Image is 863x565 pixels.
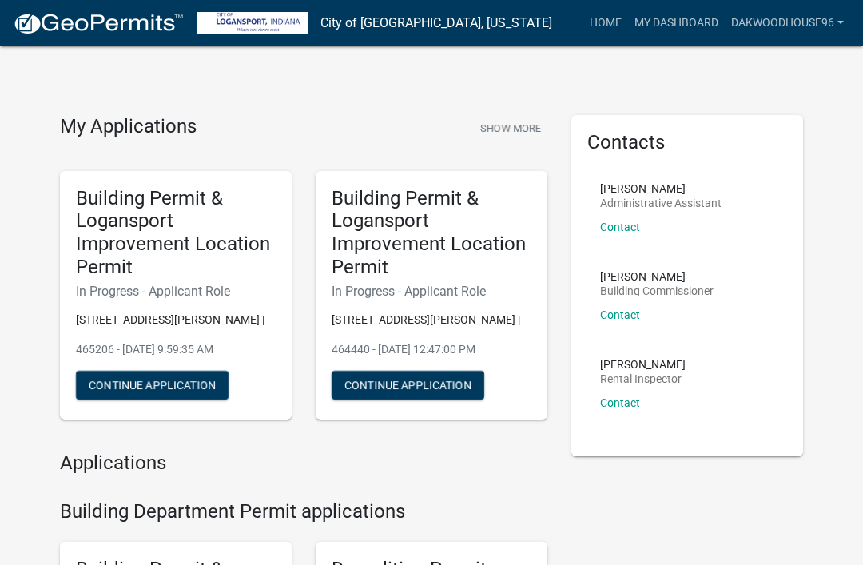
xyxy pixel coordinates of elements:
[332,187,531,279] h5: Building Permit & Logansport Improvement Location Permit
[60,115,197,139] h4: My Applications
[600,197,722,209] p: Administrative Assistant
[76,341,276,358] p: 465206 - [DATE] 9:59:35 AM
[320,10,552,37] a: City of [GEOGRAPHIC_DATA], [US_STATE]
[600,373,686,384] p: Rental Inspector
[600,271,714,282] p: [PERSON_NAME]
[587,131,787,154] h5: Contacts
[600,221,640,233] a: Contact
[76,284,276,299] h6: In Progress - Applicant Role
[332,371,484,400] button: Continue Application
[332,341,531,358] p: 464440 - [DATE] 12:47:00 PM
[600,183,722,194] p: [PERSON_NAME]
[474,115,547,141] button: Show More
[600,359,686,370] p: [PERSON_NAME]
[76,312,276,328] p: [STREET_ADDRESS][PERSON_NAME] |
[725,8,850,38] a: Dakwoodhouse96
[60,452,547,475] h4: Applications
[600,396,640,409] a: Contact
[60,500,547,523] h4: Building Department Permit applications
[600,285,714,296] p: Building Commissioner
[76,187,276,279] h5: Building Permit & Logansport Improvement Location Permit
[583,8,628,38] a: Home
[332,312,531,328] p: [STREET_ADDRESS][PERSON_NAME] |
[600,308,640,321] a: Contact
[628,8,725,38] a: My Dashboard
[197,12,308,34] img: City of Logansport, Indiana
[76,371,229,400] button: Continue Application
[332,284,531,299] h6: In Progress - Applicant Role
